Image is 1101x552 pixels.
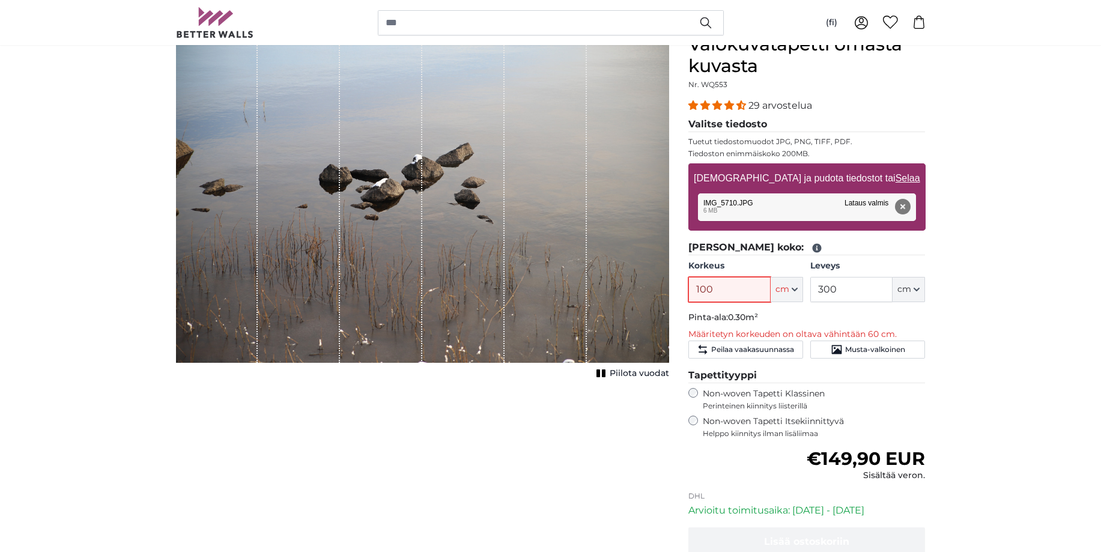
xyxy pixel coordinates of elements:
[703,416,926,438] label: Non-woven Tapetti Itsekiinnittyvä
[688,100,748,111] span: 4.34 stars
[775,284,789,296] span: cm
[688,149,926,159] p: Tiedoston enimmäiskoko 200MB.
[688,341,803,359] button: Peilaa vaakasuunnassa
[610,368,669,380] span: Piilota vuodat
[176,7,254,38] img: Betterwalls
[688,80,727,89] span: Nr. WQ553
[688,368,926,383] legend: Tapettityyppi
[895,173,920,183] u: Selaa
[176,34,669,382] div: 1 of 1
[728,312,758,323] span: 0.30m²
[816,12,847,34] button: (fi)
[748,100,812,111] span: 29 arvostelua
[893,277,925,302] button: cm
[688,260,803,272] label: Korkeus
[711,345,794,354] span: Peilaa vaakasuunnassa
[807,447,925,470] span: €149,90 EUR
[689,166,924,190] label: [DEMOGRAPHIC_DATA] ja pudota tiedostot tai
[810,341,925,359] button: Musta-valkoinen
[688,240,926,255] legend: [PERSON_NAME] koko:
[703,401,926,411] span: Perinteinen kiinnitys liisterillä
[703,388,926,411] label: Non-woven Tapetti Klassinen
[764,536,849,547] span: Lisää ostoskoriin
[688,329,926,341] p: Määritetyn korkeuden on oltava vähintään 60 cm.
[688,503,926,518] p: Arvioitu toimitusaika: [DATE] - [DATE]
[688,491,926,501] p: DHL
[845,345,905,354] span: Musta-valkoinen
[703,429,926,438] span: Helppo kiinnitys ilman lisäliimaa
[688,117,926,132] legend: Valitse tiedosto
[593,365,669,382] button: Piilota vuodat
[810,260,925,272] label: Leveys
[807,470,925,482] div: Sisältää veron.
[688,34,926,77] h1: Valokuvatapetti omasta kuvasta
[688,312,926,324] p: Pinta-ala:
[688,137,926,147] p: Tuetut tiedostomuodot JPG, PNG, TIFF, PDF.
[897,284,911,296] span: cm
[771,277,803,302] button: cm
